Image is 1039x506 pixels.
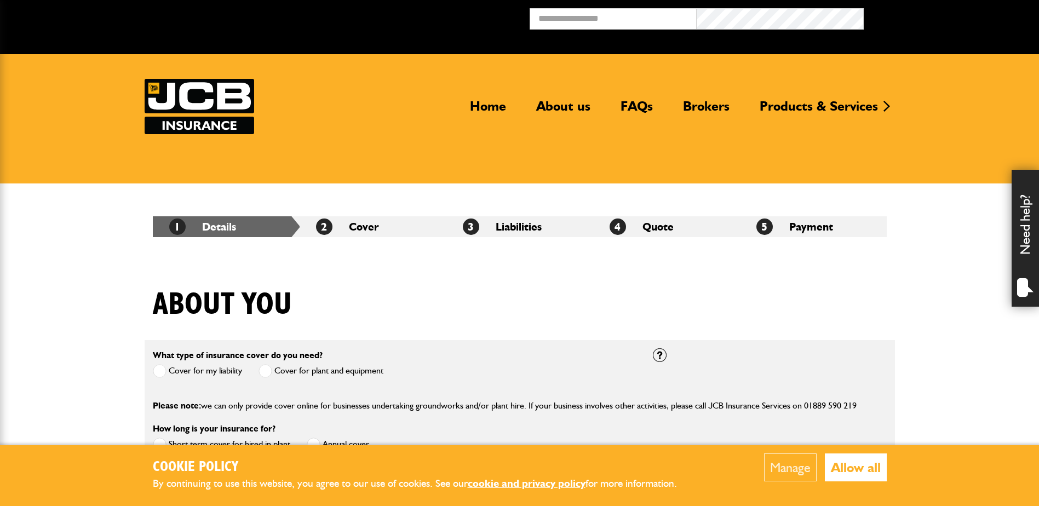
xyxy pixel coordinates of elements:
p: By continuing to use this website, you agree to our use of cookies. See our for more information. [153,475,695,492]
label: Short term cover for hired in plant [153,438,290,451]
label: How long is your insurance for? [153,424,275,433]
li: Payment [740,216,887,237]
li: Cover [300,216,446,237]
li: Quote [593,216,740,237]
span: Please note: [153,400,201,411]
p: we can only provide cover online for businesses undertaking groundworks and/or plant hire. If you... [153,399,887,413]
a: JCB Insurance Services [145,79,254,134]
div: Need help? [1012,170,1039,307]
span: 4 [610,219,626,235]
a: Products & Services [751,98,886,123]
label: Cover for plant and equipment [259,364,383,378]
a: Brokers [675,98,738,123]
label: Cover for my liability [153,364,242,378]
h1: About you [153,286,292,323]
span: 1 [169,219,186,235]
li: Details [153,216,300,237]
button: Manage [764,453,817,481]
span: 5 [756,219,773,235]
label: What type of insurance cover do you need? [153,351,323,360]
label: Annual cover [307,438,369,451]
span: 2 [316,219,332,235]
a: Home [462,98,514,123]
a: cookie and privacy policy [468,477,585,490]
li: Liabilities [446,216,593,237]
button: Allow all [825,453,887,481]
a: About us [528,98,599,123]
img: JCB Insurance Services logo [145,79,254,134]
button: Broker Login [864,8,1031,25]
a: FAQs [612,98,661,123]
span: 3 [463,219,479,235]
h2: Cookie Policy [153,459,695,476]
